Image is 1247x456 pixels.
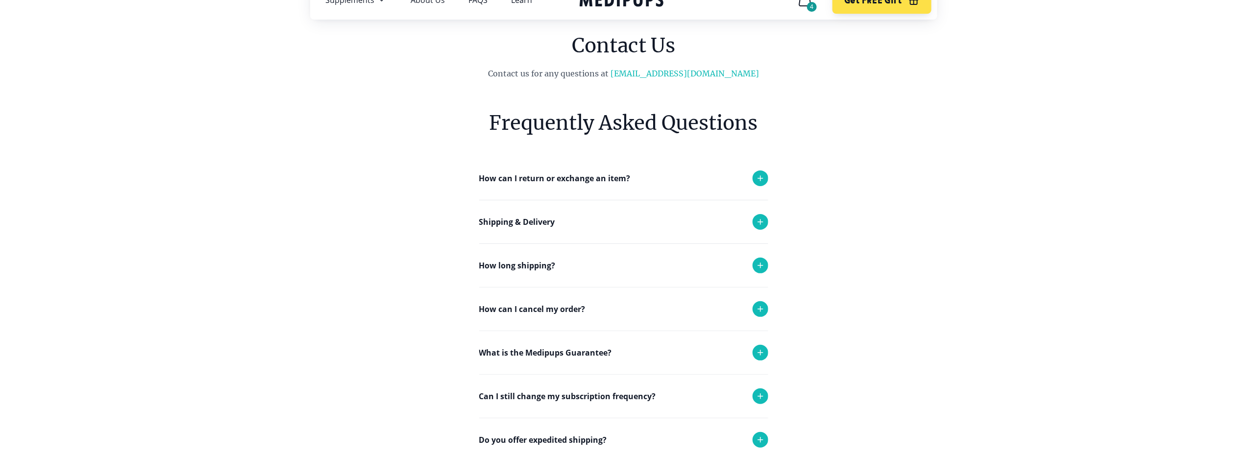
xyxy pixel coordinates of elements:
[479,347,612,359] p: What is the Medipups Guarantee?
[479,172,631,184] p: How can I return or exchange an item?
[479,303,586,315] p: How can I cancel my order?
[479,374,768,437] div: If you received the wrong product or your product was damaged in transit, we will replace it with...
[479,390,656,402] p: Can I still change my subscription frequency?
[807,2,817,12] div: 4
[479,260,556,271] p: How long shipping?
[479,434,607,446] p: Do you offer expedited shipping?
[424,68,823,79] p: Contact us for any questions at
[424,31,823,60] h1: Contact Us
[479,287,768,326] div: Each order takes 1-2 business days to be delivered.
[479,216,555,228] p: Shipping & Delivery
[479,331,768,417] div: Any refund request and cancellation are subject to approval and turn around time is 24-48 hours. ...
[479,109,768,137] h6: Frequently Asked Questions
[611,69,759,78] a: [EMAIL_ADDRESS][DOMAIN_NAME]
